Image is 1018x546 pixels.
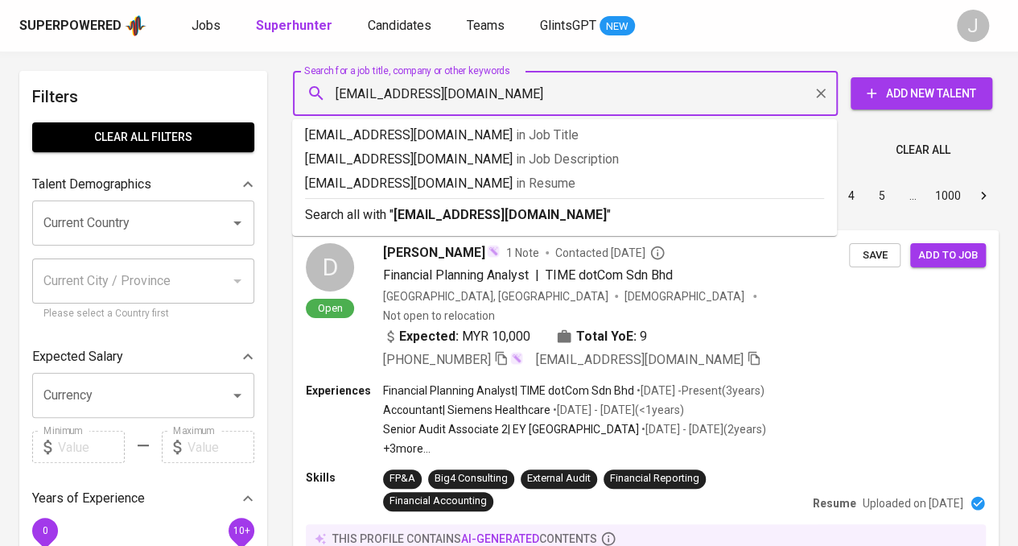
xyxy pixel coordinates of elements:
[506,245,539,261] span: 1 Note
[516,176,575,191] span: in Resume
[851,77,992,110] button: Add New Talent
[383,308,495,324] p: Not open to relocation
[368,16,435,36] a: Candidates
[311,301,349,315] span: Open
[19,17,122,35] div: Superpowered
[467,18,505,33] span: Teams
[32,175,151,194] p: Talent Demographics
[305,174,824,193] p: [EMAIL_ADDRESS][DOMAIN_NAME]
[383,288,608,304] div: [GEOGRAPHIC_DATA], [GEOGRAPHIC_DATA]
[32,341,254,373] div: Expected Salary
[810,82,832,105] button: Clear
[32,168,254,201] div: Talent Demographics
[610,471,699,486] div: Financial Reporting
[576,327,637,346] b: Total YoE:
[383,243,485,263] span: [PERSON_NAME]
[857,246,892,265] span: Save
[383,267,529,283] span: Financial Planning Analyst
[540,16,635,36] a: GlintsGPT NEW
[536,352,744,367] span: [EMAIL_ADDRESS][DOMAIN_NAME]
[516,151,619,167] span: in Job Description
[957,10,989,42] div: J
[32,122,254,152] button: Clear All filters
[394,207,607,222] b: [EMAIL_ADDRESS][DOMAIN_NAME]
[188,431,254,463] input: Value
[383,441,766,457] p: +3 more ...
[32,482,254,515] div: Years of Experience
[527,471,591,486] div: External Audit
[305,205,824,225] p: Search all with " "
[32,489,145,508] p: Years of Experience
[639,421,766,437] p: • [DATE] - [DATE] ( 2 years )
[863,84,979,104] span: Add New Talent
[305,150,824,169] p: [EMAIL_ADDRESS][DOMAIN_NAME]
[535,266,539,285] span: |
[546,267,673,283] span: TIME dotCom Sdn Bhd
[900,188,925,204] div: …
[918,246,978,265] span: Add to job
[516,127,579,143] span: in Job Title
[256,16,336,36] a: Superhunter
[399,327,459,346] b: Expected:
[192,18,220,33] span: Jobs
[389,471,415,486] div: FP&A
[839,183,864,209] button: Go to page 4
[649,245,666,261] svg: By Malaysia recruiter
[233,525,249,536] span: 10+
[383,383,634,399] p: Financial Planning Analyst | TIME dotCom Sdn Bhd
[45,127,241,147] span: Clear All filters
[863,495,963,511] p: Uploaded on [DATE]
[930,183,966,209] button: Go to page 1000
[461,532,539,545] span: AI-generated
[383,402,550,418] p: Accountant | Siemens Healthcare
[226,384,249,407] button: Open
[624,288,747,304] span: [DEMOGRAPHIC_DATA]
[43,306,243,322] p: Please select a Country first
[849,243,901,268] button: Save
[305,126,824,145] p: [EMAIL_ADDRESS][DOMAIN_NAME]
[435,471,508,486] div: Big4 Consulting
[910,243,986,268] button: Add to job
[634,383,765,399] p: • [DATE] - Present ( 3 years )
[192,16,224,36] a: Jobs
[42,525,47,536] span: 0
[256,18,332,33] b: Superhunter
[306,243,354,292] div: D
[19,14,146,38] a: Superpoweredapp logo
[889,135,957,165] button: Clear All
[306,383,383,399] p: Experiences
[383,421,639,437] p: Senior Audit Associate 2 | EY [GEOGRAPHIC_DATA]
[714,183,999,209] nav: pagination navigation
[896,140,950,160] span: Clear All
[389,494,487,509] div: Financial Accounting
[640,327,647,346] span: 9
[971,183,996,209] button: Go to next page
[226,212,249,234] button: Open
[368,18,431,33] span: Candidates
[383,327,530,346] div: MYR 10,000
[125,14,146,38] img: app logo
[487,245,500,258] img: magic_wand.svg
[540,18,596,33] span: GlintsGPT
[813,495,856,511] p: Resume
[869,183,895,209] button: Go to page 5
[32,84,254,110] h6: Filters
[510,352,523,365] img: magic_wand.svg
[32,347,123,366] p: Expected Salary
[550,402,684,418] p: • [DATE] - [DATE] ( <1 years )
[467,16,508,36] a: Teams
[383,352,491,367] span: [PHONE_NUMBER]
[306,469,383,486] p: Skills
[600,19,635,35] span: NEW
[58,431,125,463] input: Value
[555,245,666,261] span: Contacted [DATE]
